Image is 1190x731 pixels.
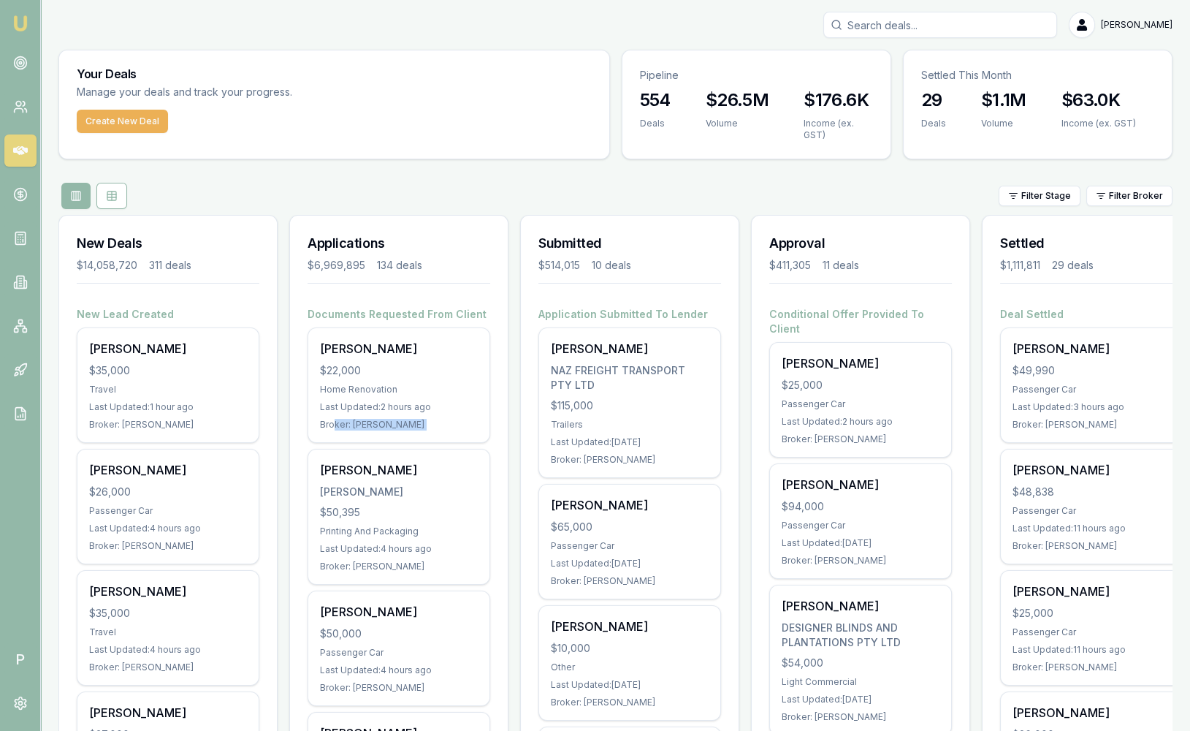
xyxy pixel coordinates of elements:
div: Deals [921,118,946,129]
div: $35,000 [89,606,247,621]
div: $54,000 [782,656,939,670]
div: $411,305 [769,258,811,273]
div: Travel [89,384,247,395]
div: [PERSON_NAME] [320,603,478,621]
div: Volume [981,118,1026,129]
div: $94,000 [782,499,939,514]
div: Last Updated: [DATE] [782,694,939,705]
div: Broker: [PERSON_NAME] [1012,419,1170,431]
div: Deals [640,118,671,129]
div: $48,838 [1012,485,1170,499]
div: $1,111,811 [1000,258,1040,273]
div: Last Updated: [DATE] [551,436,709,448]
div: $65,000 [551,520,709,534]
div: [PERSON_NAME] [1012,583,1170,600]
span: Filter Broker [1109,190,1163,202]
div: $10,000 [551,641,709,656]
span: Filter Stage [1021,190,1071,202]
h4: Application Submitted To Lender [538,307,721,322]
h3: New Deals [77,233,259,254]
h3: Applications [308,233,490,254]
div: Last Updated: 3 hours ago [1012,401,1170,413]
span: P [4,643,37,675]
div: $514,015 [538,258,580,273]
h3: $63.0K [1061,88,1136,112]
div: Last Updated: 4 hours ago [320,664,478,676]
div: Passenger Car [89,505,247,517]
div: Passenger Car [782,520,939,531]
div: Last Updated: [DATE] [782,537,939,549]
div: $26,000 [89,485,247,499]
div: $50,000 [320,626,478,641]
div: Passenger Car [1012,384,1170,395]
div: Travel [89,626,247,638]
div: Broker: [PERSON_NAME] [320,561,478,572]
div: Home Renovation [320,384,478,395]
div: 29 deals [1052,258,1094,273]
div: Broker: [PERSON_NAME] [320,419,478,431]
div: Last Updated: 11 hours ago [1012,523,1170,534]
div: Broker: [PERSON_NAME] [551,697,709,708]
p: Settled This Month [921,68,1154,83]
div: [PERSON_NAME] [782,476,939,493]
div: Broker: [PERSON_NAME] [1012,540,1170,552]
h3: Your Deals [77,68,592,80]
div: Broker: [PERSON_NAME] [782,433,939,445]
h3: Submitted [538,233,721,254]
div: Broker: [PERSON_NAME] [320,682,478,694]
div: Other [551,662,709,673]
p: Pipeline [640,68,873,83]
button: Filter Broker [1086,186,1172,206]
div: Passenger Car [551,540,709,552]
div: Broker: [PERSON_NAME] [89,540,247,552]
div: $49,990 [1012,363,1170,378]
div: Broker: [PERSON_NAME] [782,711,939,723]
div: 10 deals [592,258,631,273]
h3: $26.5M [706,88,768,112]
div: [PERSON_NAME] [89,704,247,721]
button: Create New Deal [77,110,168,133]
div: Last Updated: 11 hours ago [1012,644,1170,656]
div: [PERSON_NAME] [89,340,247,357]
div: Broker: [PERSON_NAME] [551,575,709,587]
h4: Conditional Offer Provided To Client [769,307,952,336]
h4: New Lead Created [77,307,259,322]
h4: Deal Settled [1000,307,1183,322]
div: NAZ FREIGHT TRANSPORT PTY LTD [551,363,709,393]
div: Broker: [PERSON_NAME] [1012,662,1170,673]
div: [PERSON_NAME] [551,618,709,635]
div: [PERSON_NAME] [782,355,939,372]
div: DESIGNER BLINDS AND PLANTATIONS PTY LTD [782,621,939,650]
div: 311 deals [149,258,191,273]
div: Last Updated: 4 hours ago [89,523,247,534]
span: [PERSON_NAME] [1101,19,1172,31]
div: Passenger Car [320,647,478,659]
div: Last Updated: 2 hours ago [782,416,939,428]
div: 11 deals [823,258,859,273]
div: Broker: [PERSON_NAME] [782,555,939,567]
button: Filter Stage [999,186,1080,206]
h3: 554 [640,88,671,112]
div: $25,000 [1012,606,1170,621]
div: Printing And Packaging [320,526,478,537]
div: Light Commercial [782,676,939,688]
p: Manage your deals and track your progress. [77,84,451,101]
div: [PERSON_NAME] [320,461,478,479]
div: $14,058,720 [77,258,137,273]
div: $25,000 [782,378,939,393]
div: [PERSON_NAME] [551,340,709,357]
div: $35,000 [89,363,247,378]
div: Volume [706,118,768,129]
div: $22,000 [320,363,478,378]
h3: Settled [1000,233,1183,254]
div: Income (ex. GST) [804,118,873,141]
div: Last Updated: 1 hour ago [89,401,247,413]
h3: Approval [769,233,952,254]
div: Last Updated: [DATE] [551,558,709,569]
div: [PERSON_NAME] [1012,461,1170,479]
div: Broker: [PERSON_NAME] [551,454,709,466]
div: [PERSON_NAME] [320,485,478,499]
div: Last Updated: 4 hours ago [320,543,478,555]
input: Search deals [823,12,1057,38]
